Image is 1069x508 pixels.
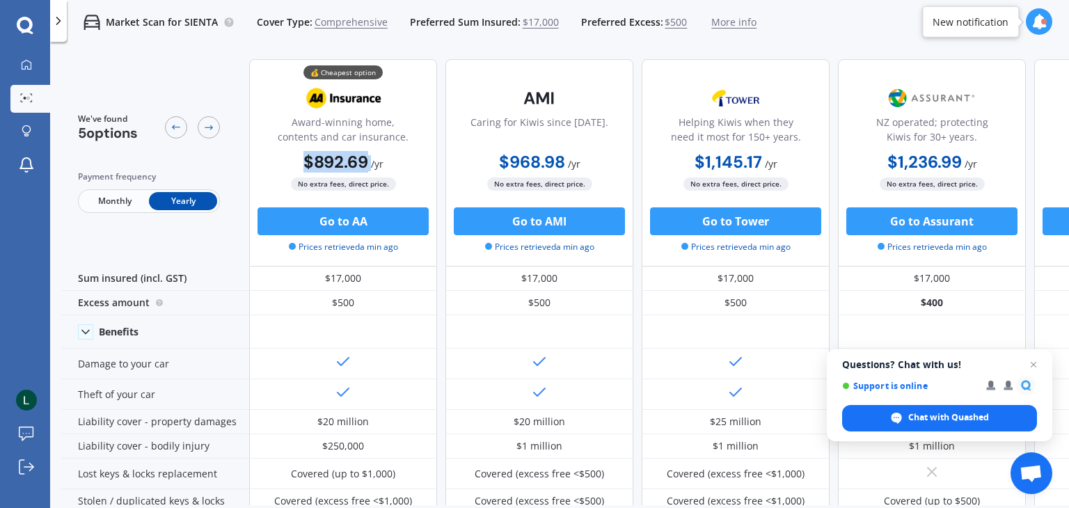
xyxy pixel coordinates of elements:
div: $17,000 [838,267,1026,291]
div: $400 [838,291,1026,315]
div: Award-winning home, contents and car insurance. [261,115,425,150]
span: 5 options [78,124,138,142]
div: Benefits [99,326,138,338]
div: $17,000 [249,267,437,291]
div: Covered (excess free <$1,000) [667,467,805,481]
div: $1 million [909,439,955,453]
div: Payment frequency [78,170,220,184]
div: Covered (excess free <$500) [475,494,604,508]
div: Liability cover - bodily injury [61,434,249,459]
span: $500 [665,15,687,29]
button: Go to Assurant [846,207,1017,235]
div: $17,000 [642,267,830,291]
img: Tower.webp [690,81,782,116]
b: $1,145.17 [695,151,762,173]
span: Support is online [842,381,976,391]
span: No extra fees, direct price. [683,177,789,191]
span: Prices retrieved a min ago [485,241,594,253]
div: $250,000 [322,439,364,453]
span: / yr [765,157,777,170]
div: Caring for Kiwis since [DATE]. [470,115,608,150]
span: Close chat [1025,356,1042,373]
button: Go to Tower [650,207,821,235]
span: Preferred Sum Insured: [410,15,521,29]
span: Prices retrieved a min ago [289,241,398,253]
span: / yr [965,157,977,170]
button: Go to AA [258,207,429,235]
span: Cover Type: [257,15,312,29]
span: More info [711,15,757,29]
div: Sum insured (incl. GST) [61,267,249,291]
span: $17,000 [523,15,559,29]
span: Yearly [149,192,217,210]
span: Prices retrieved a min ago [878,241,987,253]
div: Damage to your car [61,349,249,379]
div: Covered (excess free <$1,000) [667,494,805,508]
span: Prices retrieved a min ago [681,241,791,253]
div: Covered (up to $500) [884,494,980,508]
b: $892.69 [303,151,368,173]
div: $500 [642,291,830,315]
div: Chat with Quashed [842,405,1037,431]
div: 💰 Cheapest option [303,65,383,79]
div: New notification [933,15,1008,29]
div: Covered (excess free <$1,000) [274,494,412,508]
div: $20 million [317,415,369,429]
span: We've found [78,113,138,125]
img: AA.webp [297,81,389,116]
span: Chat with Quashed [908,411,989,424]
div: $25 million [710,415,761,429]
span: No extra fees, direct price. [487,177,592,191]
b: $968.98 [499,151,565,173]
div: $1 million [516,439,562,453]
img: car.f15378c7a67c060ca3f3.svg [84,14,100,31]
div: Excess amount [61,291,249,315]
div: $17,000 [445,267,633,291]
div: Lost keys & locks replacement [61,459,249,489]
img: ACg8ocJ2x2QDbUUxvg8xgBbOOrIU7XjlGfq0Ia4QGqQLpJis0asjcA=s96-c [16,390,37,411]
span: No extra fees, direct price. [291,177,396,191]
span: Comprehensive [315,15,388,29]
span: Questions? Chat with us! [842,359,1037,370]
div: $20 million [514,415,565,429]
span: Preferred Excess: [581,15,663,29]
button: Go to AMI [454,207,625,235]
b: $1,236.99 [887,151,962,173]
div: Theft of your car [61,379,249,410]
span: No extra fees, direct price. [880,177,985,191]
div: Covered (excess free <$500) [475,467,604,481]
img: AMI-text-1.webp [493,81,585,116]
img: Assurant.png [886,81,978,116]
div: Open chat [1011,452,1052,494]
div: $500 [445,291,633,315]
div: Helping Kiwis when they need it most for 150+ years. [654,115,818,150]
span: / yr [568,157,580,170]
span: / yr [371,157,383,170]
div: $500 [249,291,437,315]
span: Monthly [81,192,149,210]
div: NZ operated; protecting Kiwis for 30+ years. [850,115,1014,150]
div: Liability cover - property damages [61,410,249,434]
div: Covered (up to $1,000) [291,467,395,481]
div: $1 million [713,439,759,453]
p: Market Scan for SIENTA [106,15,218,29]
